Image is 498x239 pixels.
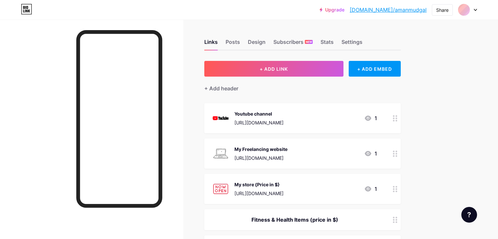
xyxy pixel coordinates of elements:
div: Youtube channel [234,110,284,117]
a: Upgrade [320,7,344,12]
div: + Add header [204,84,238,92]
div: 1 [364,114,377,122]
div: Stats [321,38,334,50]
span: NEW [306,40,312,44]
div: Fitness & Health Items (price in $) [212,216,377,224]
div: [URL][DOMAIN_NAME] [234,119,284,126]
div: My store {Price in $} [234,181,284,188]
div: My Freelancing website [234,146,287,153]
a: [DOMAIN_NAME]/amanmudgal [350,6,427,14]
div: Share [436,7,449,13]
img: Youtube channel [212,110,229,127]
div: + ADD EMBED [349,61,401,77]
img: My store {Price in $} [212,180,229,197]
div: [URL][DOMAIN_NAME] [234,190,284,197]
span: + ADD LINK [260,66,288,72]
div: [URL][DOMAIN_NAME] [234,155,287,161]
div: Subscribers [273,38,313,50]
img: My Freelancing website [212,145,229,162]
button: + ADD LINK [204,61,343,77]
div: 1 [364,185,377,193]
div: 1 [364,150,377,157]
div: Links [204,38,218,50]
div: Posts [226,38,240,50]
div: Settings [341,38,362,50]
div: Design [248,38,266,50]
